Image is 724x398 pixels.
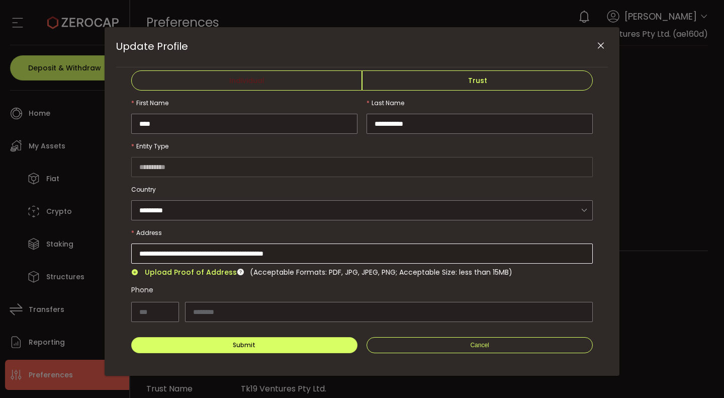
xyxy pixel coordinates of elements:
button: Cancel [367,337,593,353]
button: Submit [131,337,357,353]
div: Phone [131,280,593,300]
button: Upload Proof of Address [131,269,237,276]
div: Update Profile [105,27,619,376]
button: Close [592,37,609,55]
div: (Acceptable Formats: PDF, JPG, JPEG, PNG; Acceptable Size: less than 15MB) [250,266,512,278]
span: Submit [233,341,255,349]
iframe: Chat Widget [674,350,724,398]
span: Update Profile [116,39,188,53]
span: Upload Proof of Address [145,267,237,277]
span: Individual [131,70,362,91]
span: Trust [362,70,593,91]
span: Cancel [470,342,489,349]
